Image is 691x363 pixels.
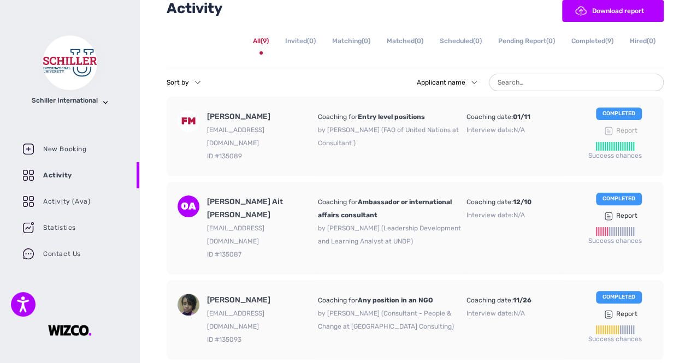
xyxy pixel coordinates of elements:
[207,222,304,248] p: [EMAIL_ADDRESS][DOMAIN_NAME]
[490,31,563,51] div: Pending Report ( 0 )
[358,113,425,121] span: Entry level positions
[616,127,637,134] span: Report
[466,209,559,222] p: Interview date:
[616,310,637,318] span: Report
[207,195,304,222] p: [PERSON_NAME] Ait [PERSON_NAME]
[616,212,637,219] span: Report
[318,123,461,150] p: by [PERSON_NAME] (FAO of United Nations at Consultant )
[588,334,642,344] p: Success chances
[622,31,664,51] div: Hired ( 0 )
[588,236,642,246] p: Success chances
[604,309,642,320] div: Report
[207,248,304,261] p: ID #135087
[207,150,304,163] p: ID #135089
[513,296,531,304] span: 11/26
[318,222,461,248] p: by [PERSON_NAME] (Leadership Development and Learning Analyst at UNDP)
[318,195,461,222] p: Coaching for
[207,123,304,150] p: [EMAIL_ADDRESS][DOMAIN_NAME]
[277,31,324,51] div: Invited ( 0 )
[563,31,622,51] div: Completed ( 9 )
[604,126,642,136] div: Report
[22,247,35,260] img: contact-us-menu.69139232.svg
[245,31,277,51] div: All ( 9 )
[178,195,199,217] img: avatar
[178,294,199,316] img: avatar
[466,123,559,136] p: Interview date:
[167,78,203,87] div: Sort by
[43,49,97,76] img: company_logo.png
[513,211,525,219] span: N/A
[513,310,525,317] span: N/A
[207,110,304,123] p: [PERSON_NAME]
[417,78,479,87] div: Applicant name
[466,307,559,320] p: Interview date:
[489,74,664,91] input: Search…
[207,294,304,307] p: [PERSON_NAME]
[596,108,642,120] div: Completed
[358,296,433,304] span: Any position in an NGO
[207,307,304,333] p: [EMAIL_ADDRESS][DOMAIN_NAME]
[324,31,379,51] div: Matching ( 0 )
[596,291,642,304] div: Completed
[22,195,35,208] img: dashboard-menu.95417094.svg
[588,151,642,160] p: Success chances
[103,100,108,105] img: chevron.5429b6f7.svg
[318,294,461,307] p: Coaching for
[513,113,530,121] span: 01/11
[466,110,559,123] p: Coaching date:
[592,4,644,17] span: Download report
[604,211,642,222] div: Report
[22,142,35,156] img: booking-menu.9b7fd395.svg
[432,31,490,51] div: Scheduled ( 0 )
[178,110,199,132] img: avatar
[318,110,461,123] p: Coaching for
[318,198,452,219] span: Ambassador or international affairs consultant
[513,198,531,206] span: 12/10
[466,294,559,307] p: Coaching date:
[379,31,432,51] div: Matched ( 0 )
[22,221,35,234] img: statistics-menu.5b8a803f.svg
[596,193,642,205] div: Completed
[466,195,559,209] p: Coaching date:
[32,97,98,104] h3: Schiller International
[513,126,525,134] span: N/A
[318,307,461,333] p: by [PERSON_NAME] (Consultant - People & Change at [GEOGRAPHIC_DATA] Consulting)
[22,169,35,182] img: dashboard-menu.95417094.svg
[207,333,304,346] p: ID #135093
[48,325,92,336] img: IauMAAAAASUVORK5CYII=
